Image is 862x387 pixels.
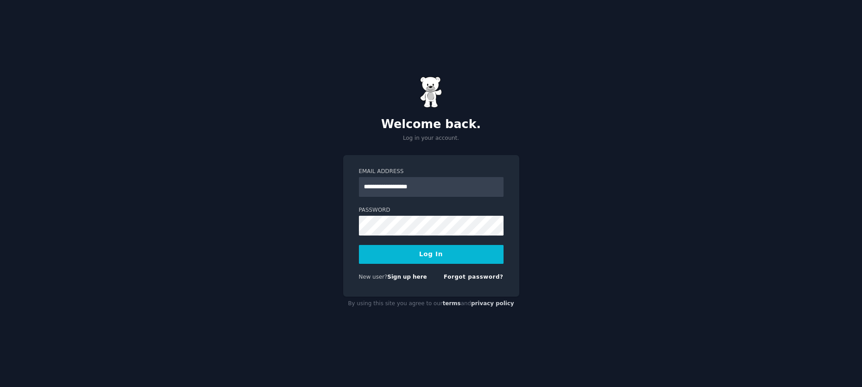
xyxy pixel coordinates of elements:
[420,76,442,108] img: Gummy Bear
[343,117,519,132] h2: Welcome back.
[359,274,388,280] span: New user?
[343,134,519,142] p: Log in your account.
[359,206,504,214] label: Password
[444,274,504,280] a: Forgot password?
[387,274,427,280] a: Sign up here
[343,297,519,311] div: By using this site you agree to our and
[442,300,460,307] a: terms
[471,300,514,307] a: privacy policy
[359,245,504,264] button: Log In
[359,168,504,176] label: Email Address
